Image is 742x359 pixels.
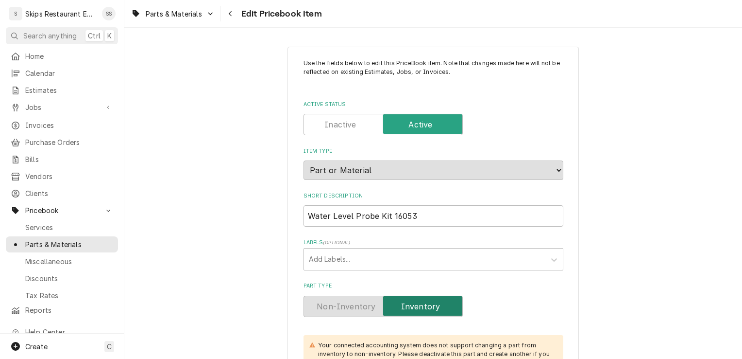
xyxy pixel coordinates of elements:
a: Clients [6,185,118,201]
a: Calendar [6,65,118,81]
div: Item Type [304,147,563,180]
label: Labels [304,239,563,247]
a: Reports [6,302,118,318]
a: Tax Rates [6,287,118,304]
span: Vendors [25,171,113,181]
label: Short Description [304,192,563,200]
span: Pricebook [25,205,99,215]
span: Edit Pricebook Item [238,7,322,20]
div: Part Type [304,282,563,317]
button: Search anythingCtrlK [6,27,118,44]
span: Discounts [25,273,113,284]
div: Inventory [304,296,563,317]
span: Parts & Materials [146,9,202,19]
a: Vendors [6,168,118,184]
span: Bills [25,154,113,164]
a: Go to Parts & Materials [127,6,219,22]
a: Go to Jobs [6,99,118,115]
a: Home [6,48,118,64]
span: Ctrl [88,31,101,41]
p: Use the fields below to edit this PriceBook item. Note that changes made here will not be reflect... [304,59,563,86]
span: Home [25,51,113,61]
label: Item Type [304,147,563,155]
a: Discounts [6,270,118,287]
div: SS [102,7,116,20]
div: Shan Skipper's Avatar [102,7,116,20]
label: Part Type [304,282,563,290]
a: Purchase Orders [6,134,118,150]
span: ( optional ) [323,240,350,245]
span: Invoices [25,120,113,130]
span: Estimates [25,85,113,95]
a: Estimates [6,82,118,98]
span: Calendar [25,68,113,78]
a: Go to Pricebook [6,202,118,218]
div: Skips Restaurant Equipment [25,9,97,19]
a: Go to Help Center [6,324,118,340]
span: Create [25,342,48,351]
span: Jobs [25,102,99,112]
div: Active Status [304,101,563,135]
span: C [107,341,112,352]
span: Clients [25,188,113,198]
a: Bills [6,151,118,167]
span: Reports [25,305,113,315]
button: Navigate back [223,6,238,21]
a: Miscellaneous [6,253,118,269]
label: Active Status [304,101,563,108]
span: Tax Rates [25,290,113,301]
span: Search anything [23,31,77,41]
a: Invoices [6,117,118,133]
div: Short Description [304,192,563,227]
span: Services [25,222,113,233]
span: Purchase Orders [25,137,113,147]
div: Labels [304,239,563,270]
span: Parts & Materials [25,239,113,250]
a: Parts & Materials [6,236,118,252]
div: S [9,7,22,20]
input: Name used to describe this Part or Material [304,205,563,227]
span: Help Center [25,327,112,337]
a: Services [6,219,118,235]
span: K [107,31,112,41]
span: Miscellaneous [25,256,113,267]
